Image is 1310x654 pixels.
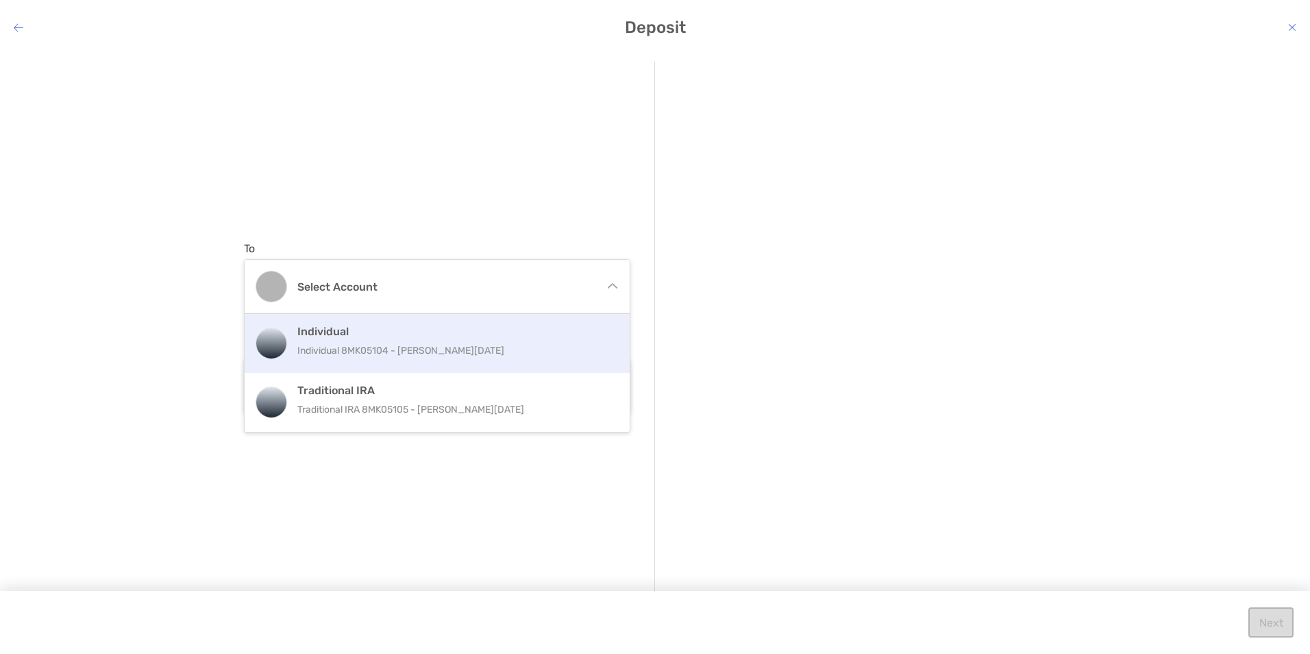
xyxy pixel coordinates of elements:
[297,342,606,359] p: Individual 8MK05104 - [PERSON_NAME][DATE]
[244,242,255,255] label: To
[297,401,606,418] p: Traditional IRA 8MK05105 - [PERSON_NAME][DATE]
[297,280,593,293] h4: Select account
[256,328,286,359] img: Individual
[256,387,286,417] img: Traditional IRA
[297,325,606,338] h4: Individual
[297,384,606,397] h4: Traditional IRA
